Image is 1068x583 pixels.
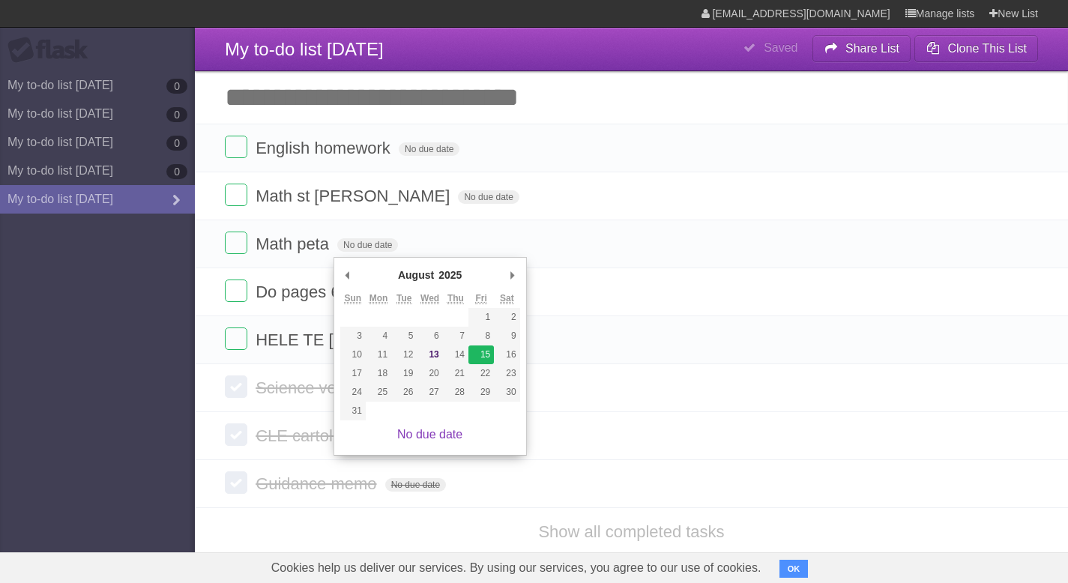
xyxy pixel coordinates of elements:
button: 28 [443,383,468,402]
div: August [396,264,436,286]
span: Cookies help us deliver our services. By using our services, you agree to our use of cookies. [256,553,776,583]
button: 6 [417,327,442,345]
label: Done [225,232,247,254]
button: 17 [340,364,366,383]
span: Guidance memo [256,474,380,493]
abbr: Friday [475,293,486,304]
button: 15 [468,345,494,364]
b: Share List [845,42,899,55]
button: 10 [340,345,366,364]
b: 0 [166,164,187,179]
abbr: Sunday [344,293,361,304]
button: 16 [494,345,519,364]
button: 9 [494,327,519,345]
div: 2025 [436,264,464,286]
abbr: Thursday [447,293,464,304]
span: CLE cartolina 2 [256,426,372,445]
button: 24 [340,383,366,402]
button: 31 [340,402,366,420]
span: Do pages 66-68 of math book [256,283,477,301]
button: 21 [443,364,468,383]
button: 30 [494,383,519,402]
button: 14 [443,345,468,364]
span: Science volume worksheet [256,378,456,397]
button: Clone This List [914,35,1038,62]
button: 5 [391,327,417,345]
b: Clone This List [947,42,1027,55]
button: 7 [443,327,468,345]
label: Done [225,184,247,206]
span: No due date [385,478,446,492]
button: OK [779,560,809,578]
button: Next Month [505,264,520,286]
button: 12 [391,345,417,364]
label: Done [225,327,247,350]
abbr: Tuesday [396,293,411,304]
button: 18 [366,364,391,383]
button: 25 [366,383,391,402]
b: 0 [166,107,187,122]
span: No due date [458,190,519,204]
button: 8 [468,327,494,345]
button: 27 [417,383,442,402]
button: 3 [340,327,366,345]
span: No due date [337,238,398,252]
abbr: Monday [369,293,388,304]
span: HELE TE [DATE] [256,330,384,349]
span: Math st [PERSON_NAME] [256,187,453,205]
button: 23 [494,364,519,383]
button: Share List [812,35,911,62]
a: Show all completed tasks [538,522,724,541]
button: 1 [468,308,494,327]
span: No due date [399,142,459,156]
button: 26 [391,383,417,402]
button: 2 [494,308,519,327]
abbr: Saturday [500,293,514,304]
button: 20 [417,364,442,383]
span: Math peta [256,235,333,253]
b: 0 [166,136,187,151]
button: 22 [468,364,494,383]
label: Done [225,136,247,158]
label: Done [225,280,247,302]
button: 11 [366,345,391,364]
label: Done [225,423,247,446]
label: Done [225,375,247,398]
button: 13 [417,345,442,364]
b: 0 [166,79,187,94]
span: My to-do list [DATE] [225,39,384,59]
div: Flask [7,37,97,64]
button: 19 [391,364,417,383]
button: Previous Month [340,264,355,286]
b: Saved [764,41,797,54]
label: Done [225,471,247,494]
button: 29 [468,383,494,402]
a: No due date [397,428,462,441]
abbr: Wednesday [420,293,439,304]
button: 4 [366,327,391,345]
span: English homework [256,139,394,157]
